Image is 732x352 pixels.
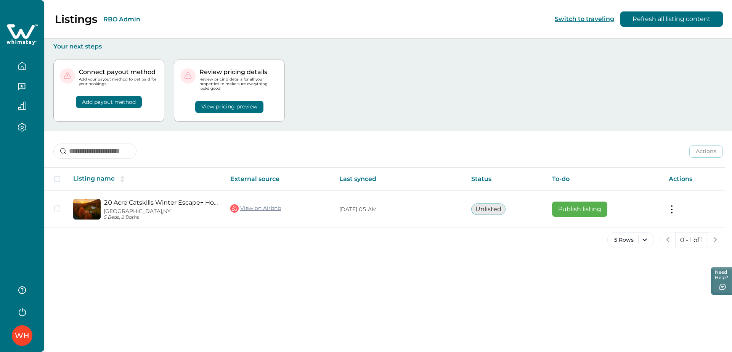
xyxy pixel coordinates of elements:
[115,175,130,183] button: sorting
[620,11,723,27] button: Refresh all listing content
[660,232,676,247] button: previous page
[230,203,281,213] a: View on Airbnb
[607,232,654,247] button: 5 Rows
[79,77,158,86] p: Add your payout method to get paid for your bookings.
[552,202,607,217] button: Publish listing
[465,168,546,191] th: Status
[333,168,465,191] th: Last synced
[708,232,723,247] button: next page
[663,168,725,191] th: Actions
[15,326,29,345] div: Whimstay Host
[104,215,218,220] p: 5 Beds, 2 Baths
[224,168,333,191] th: External source
[199,68,278,76] p: Review pricing details
[76,96,142,108] button: Add payout method
[67,168,224,191] th: Listing name
[79,68,158,76] p: Connect payout method
[199,77,278,91] p: Review pricing details for all your properties to make sure everything looks good!
[73,199,101,220] img: propertyImage_20 Acre Catskills Winter Escape+ Hot Tub,Game Room
[104,199,218,206] a: 20 Acre Catskills Winter Escape+ Hot Tub,Game Room
[53,43,723,50] p: Your next steps
[680,236,703,244] p: 0 - 1 of 1
[104,208,218,215] p: [GEOGRAPHIC_DATA], NY
[103,16,140,23] button: RBO Admin
[675,232,708,247] button: 0 - 1 of 1
[195,101,263,113] button: View pricing preview
[689,145,723,158] button: Actions
[546,168,663,191] th: To-do
[55,13,97,26] p: Listings
[339,206,459,213] p: [DATE] 05 AM
[555,15,614,23] button: Switch to traveling
[471,203,506,215] button: Unlisted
